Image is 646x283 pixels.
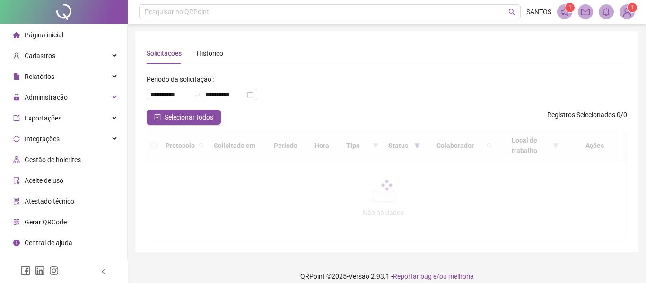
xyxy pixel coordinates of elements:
[565,3,575,12] sup: 1
[13,32,20,38] span: home
[13,198,20,205] span: solution
[25,135,60,143] span: Integrações
[35,266,44,275] span: linkedin
[100,268,107,275] span: left
[13,115,20,121] span: export
[197,48,223,59] div: Histórico
[25,197,74,205] span: Atestado técnico
[631,4,634,11] span: 1
[147,48,182,59] div: Solicitações
[25,31,63,39] span: Página inicial
[393,273,474,280] span: Reportar bug e/ou melhoria
[13,52,20,59] span: user-add
[25,218,67,226] span: Gerar QRCode
[147,110,221,125] button: Selecionar todos
[508,9,515,16] span: search
[13,94,20,101] span: lock
[25,177,63,184] span: Aceite de uso
[628,3,637,12] sup: Atualize o seu contato no menu Meus Dados
[25,73,54,80] span: Relatórios
[25,52,55,60] span: Cadastros
[25,156,81,163] span: Gestão de holerites
[25,239,72,247] span: Central de ajuda
[194,91,201,98] span: to
[49,266,59,275] span: instagram
[25,114,61,122] span: Exportações
[165,112,213,122] span: Selecionar todos
[568,4,572,11] span: 1
[25,260,87,267] span: Clube QR - Beneficios
[602,8,611,16] span: bell
[13,219,20,225] span: qrcode
[13,156,20,163] span: apartment
[349,273,369,280] span: Versão
[147,72,218,87] label: Período da solicitação
[560,8,569,16] span: notification
[21,266,30,275] span: facebook
[581,8,590,16] span: mail
[13,240,20,246] span: info-circle
[25,94,68,101] span: Administração
[13,136,20,142] span: sync
[13,177,20,184] span: audit
[526,7,551,17] span: SANTOS
[154,114,161,120] span: check-square
[13,73,20,80] span: file
[620,5,634,19] img: 93950
[194,91,201,98] span: swap-right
